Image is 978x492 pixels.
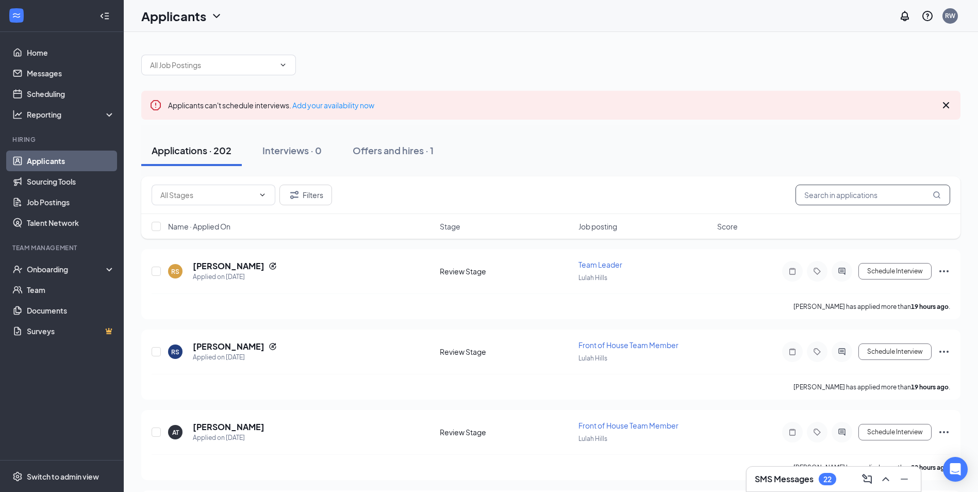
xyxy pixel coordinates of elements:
[793,463,950,472] p: [PERSON_NAME] has applied more than .
[11,10,22,21] svg: WorkstreamLogo
[193,272,277,282] div: Applied on [DATE]
[27,471,99,482] div: Switch to admin view
[786,267,799,275] svg: Note
[945,11,955,20] div: RW
[836,267,848,275] svg: ActiveChat
[859,471,875,487] button: ComposeMessage
[279,185,332,205] button: Filter Filters
[27,192,115,212] a: Job Postings
[168,221,230,232] span: Name · Applied On
[160,189,254,201] input: All Stages
[27,151,115,171] a: Applicants
[858,263,932,280] button: Schedule Interview
[12,471,23,482] svg: Settings
[836,428,848,436] svg: ActiveChat
[141,7,206,25] h1: Applicants
[292,101,374,110] a: Add your availability now
[911,383,949,391] b: 19 hours ago
[27,264,106,274] div: Onboarding
[12,109,23,120] svg: Analysis
[836,348,848,356] svg: ActiveChat
[933,191,941,199] svg: MagnifyingGlass
[823,475,832,484] div: 22
[258,191,267,199] svg: ChevronDown
[193,421,264,433] h5: [PERSON_NAME]
[578,221,617,232] span: Job posting
[100,11,110,21] svg: Collapse
[938,265,950,277] svg: Ellipses
[911,464,949,471] b: 20 hours ago
[793,302,950,311] p: [PERSON_NAME] has applied more than .
[27,84,115,104] a: Scheduling
[150,59,275,71] input: All Job Postings
[911,303,949,310] b: 19 hours ago
[440,347,572,357] div: Review Stage
[27,212,115,233] a: Talent Network
[262,144,322,157] div: Interviews · 0
[578,260,622,269] span: Team Leader
[861,473,873,485] svg: ComposeMessage
[440,221,460,232] span: Stage
[858,343,932,360] button: Schedule Interview
[786,428,799,436] svg: Note
[938,346,950,358] svg: Ellipses
[717,221,738,232] span: Score
[880,473,892,485] svg: ChevronUp
[921,10,934,22] svg: QuestionInfo
[168,101,374,110] span: Applicants can't schedule interviews.
[811,267,823,275] svg: Tag
[172,428,179,437] div: AT
[171,267,179,276] div: RS
[755,473,814,485] h3: SMS Messages
[171,348,179,356] div: RS
[27,300,115,321] a: Documents
[578,274,607,282] span: Lulah Hills
[578,354,607,362] span: Lulah Hills
[943,457,968,482] div: Open Intercom Messenger
[811,428,823,436] svg: Tag
[899,10,911,22] svg: Notifications
[793,383,950,391] p: [PERSON_NAME] has applied more than .
[193,260,264,272] h5: [PERSON_NAME]
[27,171,115,192] a: Sourcing Tools
[27,280,115,300] a: Team
[27,63,115,84] a: Messages
[938,426,950,438] svg: Ellipses
[440,427,572,437] div: Review Stage
[786,348,799,356] svg: Note
[440,266,572,276] div: Review Stage
[210,10,223,22] svg: ChevronDown
[795,185,950,205] input: Search in applications
[288,189,301,201] svg: Filter
[269,342,277,351] svg: Reapply
[27,109,115,120] div: Reporting
[193,341,264,352] h5: [PERSON_NAME]
[578,435,607,442] span: Lulah Hills
[279,61,287,69] svg: ChevronDown
[578,340,678,350] span: Front of House Team Member
[27,321,115,341] a: SurveysCrown
[152,144,231,157] div: Applications · 202
[12,264,23,274] svg: UserCheck
[940,99,952,111] svg: Cross
[150,99,162,111] svg: Error
[269,262,277,270] svg: Reapply
[12,135,113,144] div: Hiring
[12,243,113,252] div: Team Management
[898,473,910,485] svg: Minimize
[811,348,823,356] svg: Tag
[858,424,932,440] button: Schedule Interview
[578,421,678,430] span: Front of House Team Member
[877,471,894,487] button: ChevronUp
[27,42,115,63] a: Home
[896,471,913,487] button: Minimize
[353,144,434,157] div: Offers and hires · 1
[193,352,277,363] div: Applied on [DATE]
[193,433,264,443] div: Applied on [DATE]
